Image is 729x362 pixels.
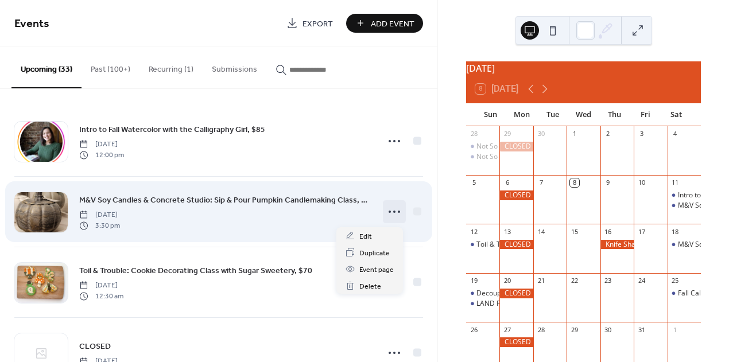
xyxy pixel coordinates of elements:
[79,291,123,301] span: 12:30 am
[11,46,82,88] button: Upcoming (33)
[568,103,599,126] div: Wed
[466,142,499,151] div: Not So Scary Treats: Cookie Decorating Class with Sugar Sweetery, SOLD OUT
[570,130,579,138] div: 1
[359,281,381,293] span: Delete
[537,227,545,236] div: 14
[499,190,533,200] div: CLOSED
[637,130,646,138] div: 3
[637,325,646,334] div: 31
[466,240,499,250] div: Toil & Trouble: Cookie Decorating Class with Sugar Sweetery, $70
[470,178,478,187] div: 5
[79,341,111,353] span: CLOSED
[537,103,568,126] div: Tue
[499,289,533,298] div: CLOSED
[503,130,511,138] div: 29
[604,178,612,187] div: 9
[14,13,49,35] span: Events
[671,178,680,187] div: 11
[359,231,372,243] span: Edit
[499,142,533,151] div: CLOSED
[470,325,478,334] div: 26
[604,325,612,334] div: 30
[671,227,680,236] div: 18
[82,46,139,87] button: Past (100+)
[630,103,661,126] div: Fri
[506,103,537,126] div: Mon
[668,190,701,200] div: Intro to Fall Watercolor with the Calligraphy Girl, $85
[671,325,680,334] div: 1
[637,178,646,187] div: 10
[371,18,414,30] span: Add Event
[466,61,701,75] div: [DATE]
[470,277,478,285] div: 19
[79,193,371,207] a: M&V Soy Candles & Concrete Studio: Sip & Pour Pumpkin Candlemaking Class, $65
[79,123,265,136] a: Intro to Fall Watercolor with the Calligraphy Girl, $85
[637,277,646,285] div: 24
[476,240,685,250] div: Toil & Trouble: Cookie Decorating Class with Sugar Sweetery, $70
[79,194,371,207] span: M&V Soy Candles & Concrete Studio: Sip & Pour Pumpkin Candlemaking Class, $65
[470,227,478,236] div: 12
[346,14,423,33] button: Add Event
[570,227,579,236] div: 15
[503,277,511,285] div: 20
[570,277,579,285] div: 22
[466,289,499,298] div: Decoupage Faux Pumpkins, Craftopolis Sunday Brunch Series, $55
[570,325,579,334] div: 29
[537,130,545,138] div: 30
[604,130,612,138] div: 2
[503,178,511,187] div: 6
[476,299,724,309] div: LAND PARK: PopUp Market with Sac Vendor Connect! More Info Coming Soon!
[79,340,111,353] a: CLOSED
[466,152,499,162] div: Not So Scary Treats: Cookie Decorating Class with Sugar Sweetery, SESSION 2: 3PM-5PM
[278,14,342,33] a: Export
[203,46,266,87] button: Submissions
[604,227,612,236] div: 16
[466,299,499,309] div: LAND PARK: PopUp Market with Sac Vendor Connect! More Info Coming Soon!
[537,178,545,187] div: 7
[79,150,124,160] span: 12:00 pm
[79,220,120,231] span: 3:30 pm
[470,130,478,138] div: 28
[79,281,123,291] span: [DATE]
[499,240,533,250] div: CLOSED
[599,103,630,126] div: Thu
[661,103,692,126] div: Sat
[503,325,511,334] div: 27
[570,178,579,187] div: 8
[637,227,646,236] div: 17
[503,227,511,236] div: 13
[303,18,333,30] span: Export
[79,265,312,277] span: Toil & Trouble: Cookie Decorating Class with Sugar Sweetery, $70
[668,201,701,211] div: M&V Soy Candles & Concrete Studio: Sip & Pour Pumpkin Candlemaking Class, $65
[668,289,701,298] div: Fall Calligraphy and Pumpkin Lettery with the Calligraphy Girl, $85
[79,139,124,150] span: [DATE]
[604,277,612,285] div: 23
[499,337,533,347] div: CLOSED
[671,130,680,138] div: 4
[79,124,265,136] span: Intro to Fall Watercolor with the Calligraphy Girl, $85
[600,240,634,250] div: Knife Sharpening with Labrado Forge
[359,264,394,276] span: Event page
[79,210,120,220] span: [DATE]
[671,277,680,285] div: 25
[476,289,687,298] div: Decoupage Faux Pumpkins, Craftopolis [DATE] Brunch Series, $55
[139,46,203,87] button: Recurring (1)
[537,277,545,285] div: 21
[668,240,701,250] div: M&V Soy Candles & Concrete Studio: Sip & Pour Pumpkin Candlemaking Class, $65
[537,325,545,334] div: 28
[79,264,312,277] a: Toil & Trouble: Cookie Decorating Class with Sugar Sweetery, $70
[475,103,506,126] div: Sun
[476,142,726,151] div: Not So Scary Treats: Cookie Decorating Class with Sugar Sweetery, SOLD OUT
[359,247,390,259] span: Duplicate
